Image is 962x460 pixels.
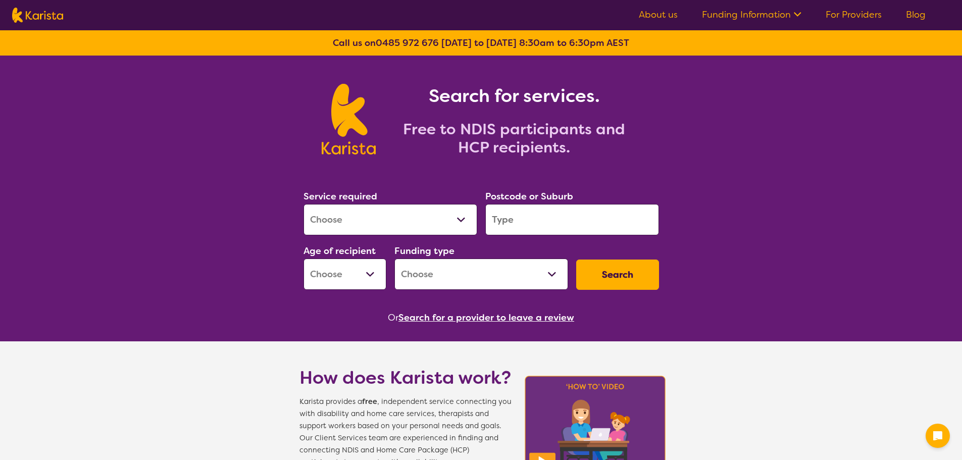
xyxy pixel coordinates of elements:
label: Age of recipient [303,245,376,257]
a: Blog [906,9,926,21]
img: Karista logo [12,8,63,23]
span: Or [388,310,398,325]
label: Service required [303,190,377,202]
img: Karista logo [322,84,376,155]
h2: Free to NDIS participants and HCP recipients. [388,120,640,157]
h1: How does Karista work? [299,366,512,390]
b: Call us on [DATE] to [DATE] 8:30am to 6:30pm AEST [333,37,629,49]
a: 0485 972 676 [376,37,439,49]
a: About us [639,9,678,21]
button: Search for a provider to leave a review [398,310,574,325]
label: Postcode or Suburb [485,190,573,202]
label: Funding type [394,245,454,257]
h1: Search for services. [388,84,640,108]
b: free [362,397,377,406]
a: Funding Information [702,9,801,21]
input: Type [485,204,659,235]
button: Search [576,260,659,290]
a: For Providers [826,9,882,21]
